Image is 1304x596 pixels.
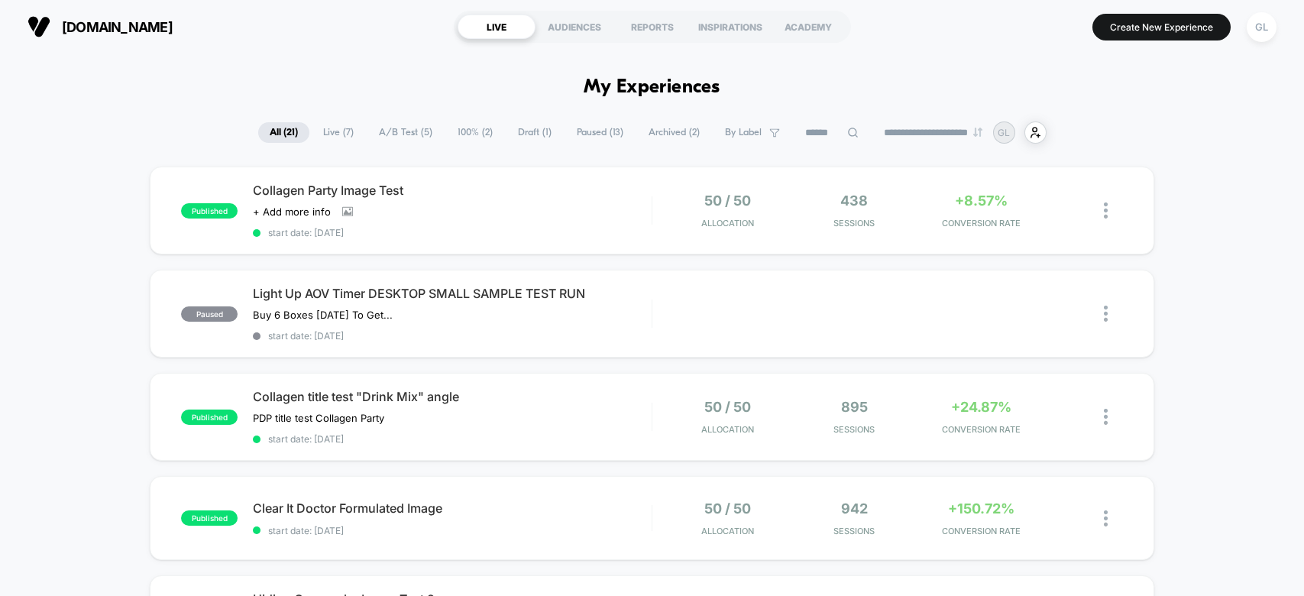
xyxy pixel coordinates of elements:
div: ACADEMY [769,15,847,39]
span: +24.87% [951,399,1011,415]
span: 100% ( 2 ) [446,122,504,143]
span: +150.72% [948,500,1014,517]
span: start date: [DATE] [253,525,651,536]
span: + Add more info [253,206,331,218]
span: start date: [DATE] [253,227,651,238]
span: Buy 6 Boxes [DATE] To Get... [253,309,393,321]
span: PDP title test Collagen Party [253,412,384,424]
div: LIVE [458,15,536,39]
span: Live ( 7 ) [312,122,365,143]
span: Allocation [701,218,754,228]
span: By Label [725,127,762,138]
img: close [1104,306,1108,322]
span: published [181,510,238,526]
span: [DOMAIN_NAME] [62,19,173,35]
img: close [1104,510,1108,526]
button: Create New Experience [1092,14,1231,40]
img: close [1104,409,1108,425]
span: A/B Test ( 5 ) [367,122,444,143]
span: Collagen Party Image Test [253,183,651,198]
span: paused [181,306,238,322]
span: 50 / 50 [704,500,751,517]
span: Clear It Doctor Formulated Image [253,500,651,516]
img: end [973,128,982,137]
span: Collagen title test "Drink Mix" angle [253,389,651,404]
span: +8.57% [955,193,1008,209]
span: 895 [841,399,868,415]
span: CONVERSION RATE [921,526,1040,536]
span: CONVERSION RATE [921,218,1040,228]
span: Allocation [701,424,754,435]
p: GL [998,127,1010,138]
span: All ( 21 ) [258,122,309,143]
span: 438 [840,193,868,209]
span: Sessions [794,424,914,435]
span: 50 / 50 [704,193,751,209]
span: start date: [DATE] [253,330,651,342]
span: published [181,203,238,219]
span: Sessions [794,526,914,536]
h1: My Experiences [584,76,720,99]
span: CONVERSION RATE [921,424,1040,435]
img: Visually logo [28,15,50,38]
div: AUDIENCES [536,15,613,39]
span: Light Up AOV Timer DESKTOP SMALL SAMPLE TEST RUN [253,286,651,301]
span: published [181,410,238,425]
span: Allocation [701,526,754,536]
span: start date: [DATE] [253,433,651,445]
div: REPORTS [613,15,691,39]
span: Archived ( 2 ) [637,122,711,143]
img: close [1104,202,1108,219]
span: Draft ( 1 ) [506,122,563,143]
div: INSPIRATIONS [691,15,769,39]
span: Sessions [794,218,914,228]
button: GL [1242,11,1281,43]
span: Paused ( 13 ) [565,122,635,143]
button: [DOMAIN_NAME] [23,15,177,39]
span: 50 / 50 [704,399,751,415]
div: GL [1247,12,1276,42]
span: 942 [841,500,868,517]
